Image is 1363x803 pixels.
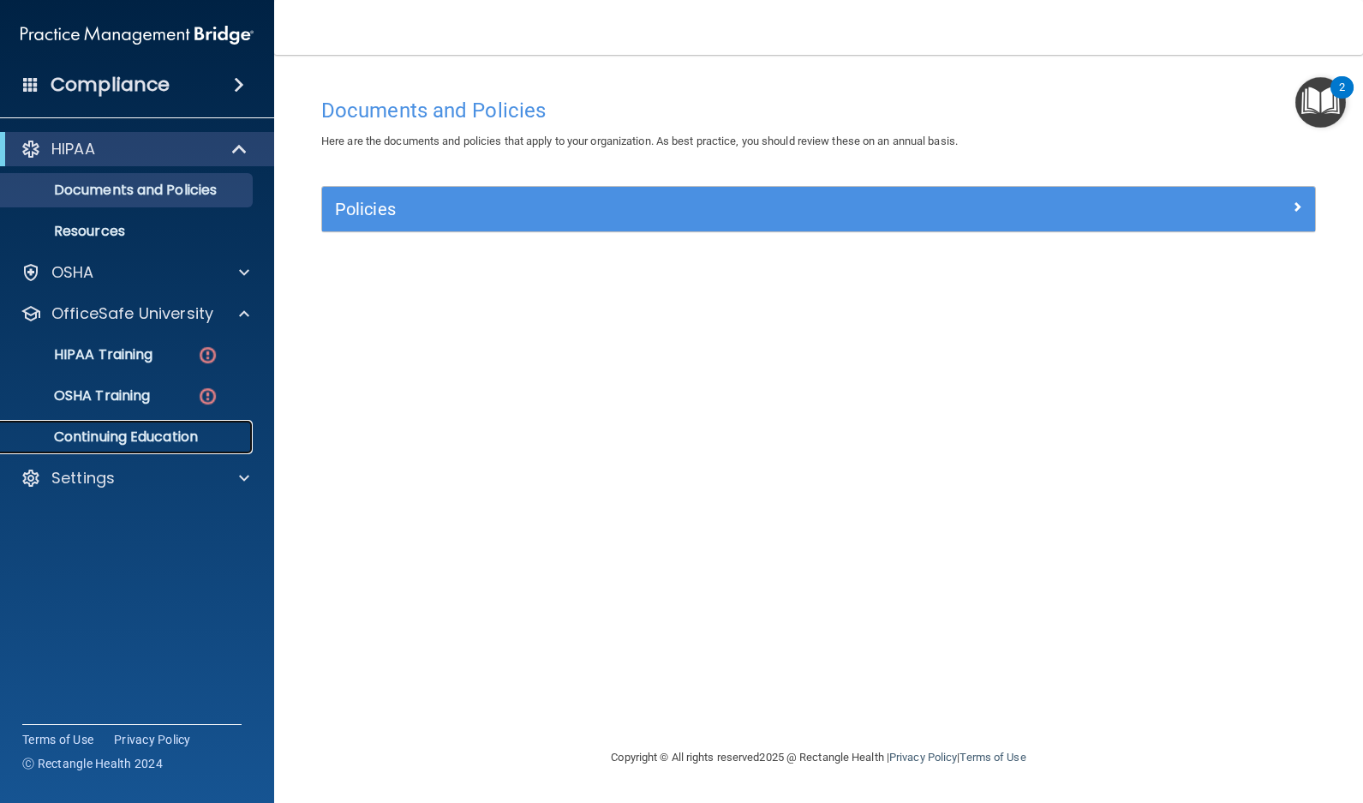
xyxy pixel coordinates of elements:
p: Documents and Policies [11,182,245,199]
a: Terms of Use [959,751,1025,764]
p: HIPAA Training [11,346,152,363]
a: OfficeSafe University [21,303,249,324]
a: Terms of Use [22,731,93,748]
div: 2 [1339,87,1345,110]
h4: Documents and Policies [321,99,1316,122]
p: OSHA [51,262,94,283]
h4: Compliance [51,73,170,97]
p: OfficeSafe University [51,303,213,324]
img: danger-circle.6113f641.png [197,386,218,407]
p: Settings [51,468,115,488]
a: HIPAA [21,139,248,159]
a: OSHA [21,262,249,283]
p: HIPAA [51,139,95,159]
p: OSHA Training [11,387,150,404]
p: Resources [11,223,245,240]
a: Settings [21,468,249,488]
div: Copyright © All rights reserved 2025 @ Rectangle Health | | [506,730,1132,785]
a: Policies [335,195,1302,223]
img: PMB logo [21,18,254,52]
h5: Policies [335,200,1054,219]
span: Ⓒ Rectangle Health 2024 [22,755,163,772]
p: Continuing Education [11,428,245,446]
span: Here are the documents and policies that apply to your organization. As best practice, you should... [321,135,958,147]
img: danger-circle.6113f641.png [197,345,218,366]
a: Privacy Policy [889,751,957,764]
a: Privacy Policy [114,731,191,748]
button: Open Resource Center, 2 new notifications [1295,77,1346,128]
